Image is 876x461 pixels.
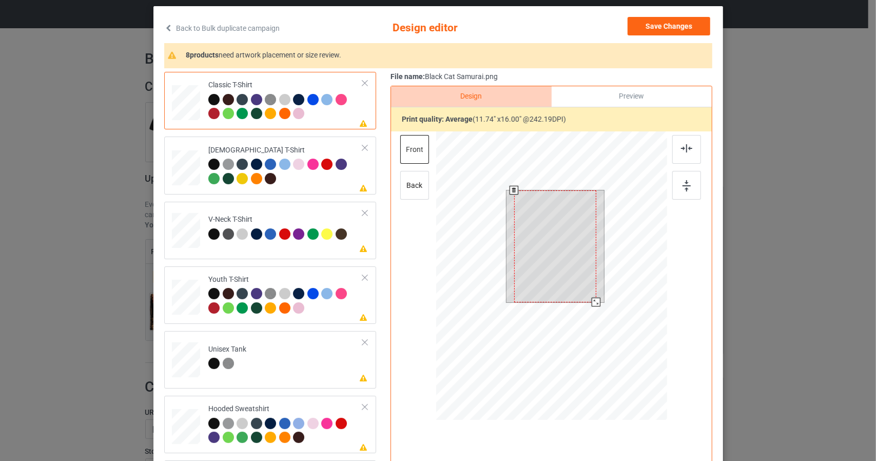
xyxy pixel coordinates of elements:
img: heather_texture.png [265,94,276,105]
div: V-Neck T-Shirt [208,215,349,239]
div: Unisex Tank [208,344,246,369]
div: Design [391,86,551,107]
div: Classic T-Shirt [208,80,363,119]
span: Black Cat Samurai.png [425,72,498,81]
span: need artwork placement or size review. [219,51,341,59]
div: back [400,171,429,200]
span: average [445,115,473,123]
div: Hooded Sweatshirt [208,404,363,443]
b: Print quality: [402,115,473,123]
img: svg+xml;base64,PD94bWwgdmVyc2lvbj0iMS4wIiBlbmNvZGluZz0iVVRGLTgiPz4KPHN2ZyB3aWR0aD0iMTZweCIgaGVpZ2... [683,180,691,191]
div: [DEMOGRAPHIC_DATA] T-Shirt [208,145,363,184]
img: svg+xml;base64,PD94bWwgdmVyc2lvbj0iMS4wIiBlbmNvZGluZz0iVVRGLTgiPz4KPHN2ZyB3aWR0aD0iMjJweCIgaGVpZ2... [681,144,692,152]
div: Youth T-Shirt [208,275,363,313]
div: Youth T-Shirt [164,266,376,324]
div: front [400,135,429,164]
div: [DEMOGRAPHIC_DATA] T-Shirt [164,137,376,194]
div: Hooded Sweatshirt [164,396,376,453]
span: File name: [391,72,425,81]
a: Back to Bulk duplicate campaign [164,17,280,40]
span: 8 products [186,51,219,59]
div: Classic T-Shirt [164,72,376,129]
span: ( 11.74 " x 16.00 " @ 242.19 DPI) [473,115,566,123]
button: Save Changes [628,17,710,35]
img: heather_texture.png [222,358,233,369]
div: Preview [551,86,711,107]
img: heather_texture.png [265,288,276,299]
img: warning [168,51,182,59]
div: V-Neck T-Shirt [164,202,376,259]
div: Unisex Tank [164,331,376,389]
span: Design editor [392,17,515,40]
